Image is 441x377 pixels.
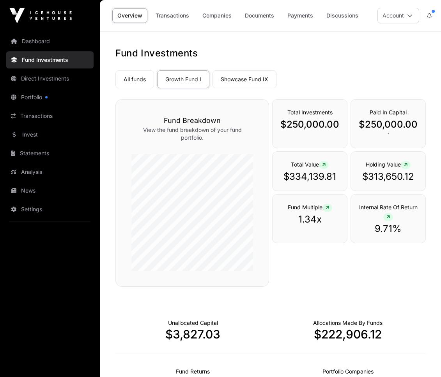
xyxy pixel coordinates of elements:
img: Icehouse Ventures Logo [9,8,72,23]
a: Dashboard [6,33,94,50]
button: Account [377,8,419,23]
a: Companies [197,8,237,23]
a: Analysis [6,163,94,181]
div: ` [351,99,426,148]
a: Settings [6,201,94,218]
p: $313,650.12 [359,170,418,183]
a: Portfolio [6,89,94,106]
a: Invest [6,126,94,143]
p: Cash not yet allocated [168,319,218,327]
a: Statements [6,145,94,162]
span: Fund Multiple [288,204,332,210]
p: 1.34x [280,213,339,226]
a: All funds [115,70,154,88]
span: Total Value [291,161,329,168]
p: $250,000.00 [280,118,339,131]
span: Holding Value [366,161,411,168]
a: Payments [282,8,318,23]
span: Paid In Capital [370,109,407,116]
a: Fund Investments [6,51,94,68]
p: $3,827.03 [115,327,271,341]
p: Capital Deployed Into Companies [313,319,383,327]
p: $334,139.81 [280,170,339,183]
p: $222,906.12 [271,327,426,341]
a: Overview [112,8,147,23]
a: Discussions [321,8,363,23]
a: News [6,182,94,199]
p: Number of Companies Deployed Into [322,368,374,375]
a: Documents [240,8,279,23]
p: 9.71% [359,223,418,235]
p: View the fund breakdown of your fund portfolio. [131,126,253,142]
p: Realised Returns from Funds [176,368,210,375]
span: Total Investments [287,109,333,116]
a: Transactions [6,107,94,124]
span: Internal Rate Of Return [359,204,418,220]
a: Transactions [151,8,194,23]
a: Showcase Fund IX [213,70,276,88]
h1: Fund Investments [115,47,425,60]
a: Growth Fund I [157,70,209,88]
a: Direct Investments [6,70,94,87]
p: $250,000.00 [359,118,418,131]
h3: Fund Breakdown [131,115,253,126]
